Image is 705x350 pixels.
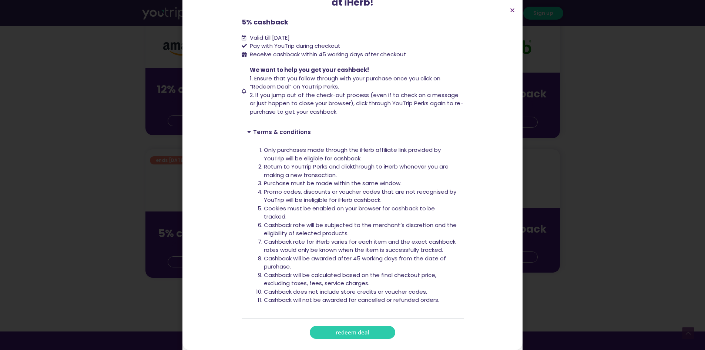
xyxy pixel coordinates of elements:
[264,271,458,288] li: Cashback will be calculated based on the final checkout price, excluding taxes, fees, service cha...
[250,66,369,74] span: We want to help you get your cashback!
[264,296,458,304] li: Cashback will not be awarded for cancelled or refunded orders.
[242,140,464,319] div: Terms & conditions
[264,146,458,163] li: Only purchases made through the iHerb affiliate link provided by YouTrip will be eligible for cas...
[253,128,311,136] a: Terms & conditions
[248,50,406,59] span: Receive cashback within 45 working days after checkout
[264,204,458,221] li: Cookies must be enabled on your browser for cashback to be tracked.
[336,330,369,335] span: redeem deal
[242,123,464,140] div: Terms & conditions
[264,188,458,204] li: Promo codes, discounts or voucher codes that are not recognised by YouTrip will be ineligible for...
[310,326,395,339] a: redeem deal
[250,91,463,116] span: 2. If you jump out of the check-out process (even if to check on a message or just happen to clos...
[264,163,458,179] li: Return to YouTrip Perks and clickthrough to iHerb whenever you are making a new transaction.
[264,288,458,296] li: Cashback does not include store credits or voucher codes.
[264,221,458,238] li: Cashback rate will be subjected to the merchant’s discretion and the eligibility of selected prod...
[250,74,440,91] span: 1. Ensure that you follow through with your purchase once you click on “Redeem Deal” on YouTrip P...
[264,179,458,188] li: Purchase must be made within the same window.
[264,238,458,254] li: Cashback rate for iHerb varies for each item and the exact cashback rates would only be known whe...
[264,254,458,271] li: Cashback will be awarded after 45 working days from the date of purchase.
[242,17,464,27] p: 5% cashback
[248,34,290,42] span: Valid till [DATE]
[248,42,340,50] span: Pay with YouTrip during checkout
[510,7,515,13] a: Close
